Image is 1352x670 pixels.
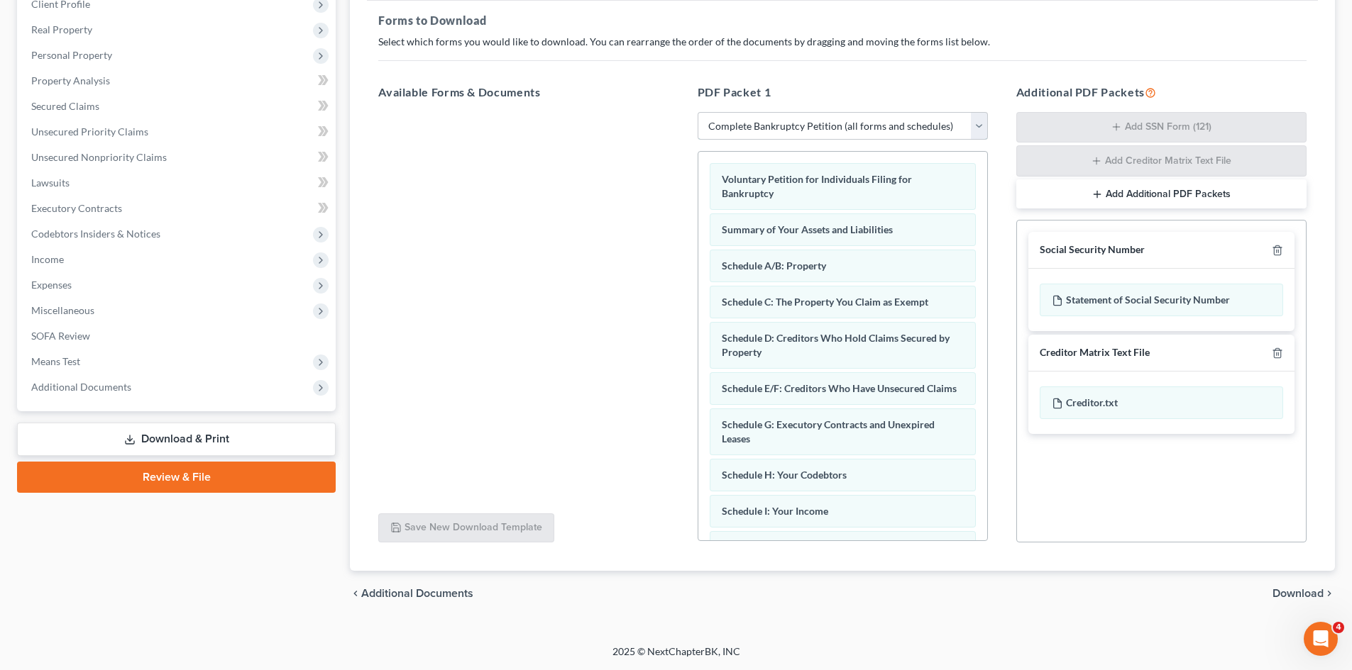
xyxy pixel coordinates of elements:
[378,35,1307,49] p: Select which forms you would like to download. You can rearrange the order of the documents by dr...
[31,330,90,342] span: SOFA Review
[722,382,957,394] span: Schedule E/F: Creditors Who Have Unsecured Claims
[20,94,336,119] a: Secured Claims
[31,279,72,291] span: Expenses
[1304,622,1338,656] iframe: Intercom live chat
[1016,84,1307,101] h5: Additional PDF Packets
[1016,112,1307,143] button: Add SSN Form (121)
[378,84,669,101] h5: Available Forms & Documents
[31,304,94,316] span: Miscellaneous
[20,119,336,145] a: Unsecured Priority Claims
[1016,145,1307,177] button: Add Creditor Matrix Text File
[31,202,122,214] span: Executory Contracts
[20,323,336,349] a: SOFA Review
[31,177,70,189] span: Lawsuits
[31,23,92,35] span: Real Property
[722,418,935,445] span: Schedule G: Executory Contracts and Unexpired Leases
[1040,386,1283,419] div: Creditor.txt
[20,145,336,170] a: Unsecured Nonpriority Claims
[722,332,950,358] span: Schedule D: Creditors Who Hold Claims Secured by Property
[1040,243,1145,257] div: Social Security Number
[1324,588,1335,599] i: chevron_right
[31,125,148,138] span: Unsecured Priority Claims
[378,513,554,543] button: Save New Download Template
[31,74,110,86] span: Property Analysis
[1333,622,1344,633] span: 4
[17,462,336,493] a: Review & File
[20,68,336,94] a: Property Analysis
[20,196,336,221] a: Executory Contracts
[31,381,131,393] span: Additional Documents
[350,588,361,599] i: chevron_left
[722,173,912,199] span: Voluntary Petition for Individuals Filing for Bankruptcy
[1273,588,1324,599] span: Download
[722,223,893,235] span: Summary of Your Assets and Liabilities
[31,49,112,61] span: Personal Property
[1016,179,1307,209] button: Add Additional PDF Packets
[20,170,336,196] a: Lawsuits
[698,84,988,101] h5: PDF Packet 1
[272,644,1081,670] div: 2025 © NextChapterBK, INC
[31,100,99,112] span: Secured Claims
[378,12,1307,29] h5: Forms to Download
[361,588,473,599] span: Additional Documents
[31,253,64,265] span: Income
[31,228,160,240] span: Codebtors Insiders & Notices
[722,259,826,272] span: Schedule A/B: Property
[31,151,167,163] span: Unsecured Nonpriority Claims
[1040,346,1150,359] div: Creditor Matrix Text File
[350,588,473,599] a: chevron_left Additional Documents
[31,355,80,367] span: Means Test
[722,469,847,481] span: Schedule H: Your Codebtors
[1273,588,1335,599] button: Download chevron_right
[722,505,828,517] span: Schedule I: Your Income
[1040,284,1283,316] div: Statement of Social Security Number
[722,296,928,308] span: Schedule C: The Property You Claim as Exempt
[17,423,336,456] a: Download & Print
